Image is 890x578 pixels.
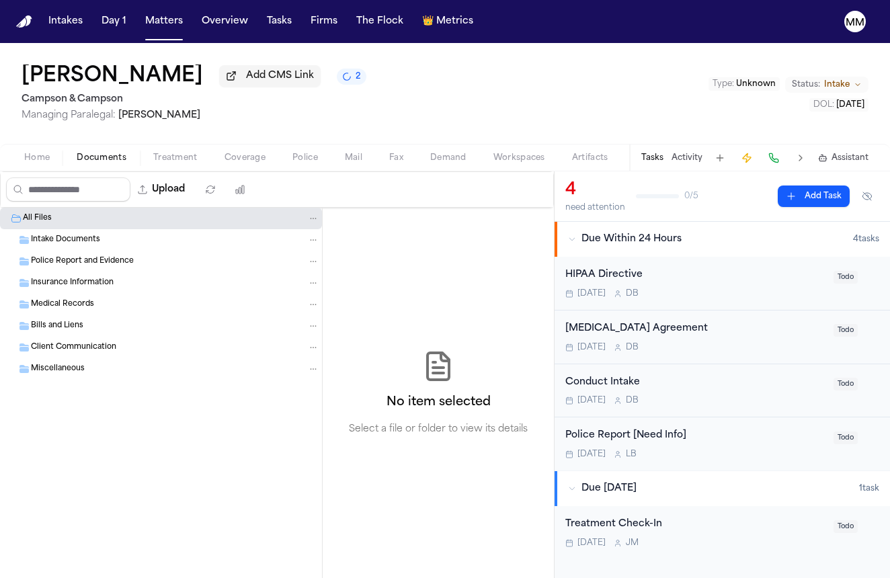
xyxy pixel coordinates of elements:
input: Search files [6,177,130,202]
div: Conduct Intake [565,375,825,390]
span: Miscellaneous [31,364,85,375]
h1: [PERSON_NAME] [22,65,203,89]
span: 4 task s [853,234,879,245]
span: Intake Documents [31,235,100,246]
span: [DATE] [577,342,606,353]
span: [PERSON_NAME] [118,110,200,120]
span: Home [24,153,50,163]
span: Due Within 24 Hours [581,233,682,246]
div: Open task: Retainer Agreement [555,311,890,364]
div: Open task: HIPAA Directive [555,257,890,311]
div: Open task: Conduct Intake [555,364,890,418]
button: Add CMS Link [219,65,321,87]
span: [DATE] [577,538,606,548]
button: Day 1 [96,9,132,34]
span: Todo [834,520,858,533]
span: Artifacts [572,153,608,163]
span: Type : [713,80,734,88]
span: Due [DATE] [581,482,637,495]
span: Todo [834,324,858,337]
span: [DATE] [577,449,606,460]
span: Bills and Liens [31,321,83,332]
span: Police [292,153,318,163]
span: Todo [834,431,858,444]
span: Managing Paralegal: [22,110,116,120]
button: Matters [140,9,188,34]
span: [DATE] [836,101,864,109]
span: All Files [23,213,52,224]
span: D B [626,288,639,299]
button: Due [DATE]1task [555,471,890,506]
button: Activity [672,153,702,163]
span: Medical Records [31,299,94,311]
span: Todo [834,271,858,284]
button: Firms [305,9,343,34]
span: Client Communication [31,342,116,354]
button: Add Task [778,185,850,207]
div: Open task: Treatment Check-In [555,506,890,559]
span: Add CMS Link [246,69,314,83]
span: Insurance Information [31,278,114,289]
span: Coverage [225,153,266,163]
h2: No item selected [387,393,491,412]
button: The Flock [351,9,409,34]
button: Overview [196,9,253,34]
span: J M [626,538,639,548]
span: 2 [356,71,361,82]
span: [DATE] [577,395,606,406]
span: Intake [824,79,850,90]
span: Assistant [832,153,868,163]
span: Fax [389,153,403,163]
div: HIPAA Directive [565,267,825,283]
span: D B [626,342,639,353]
div: Treatment Check-In [565,517,825,532]
span: Status: [792,79,820,90]
button: Make a Call [764,149,783,167]
div: Open task: Police Report [Need Info] [555,417,890,470]
span: Documents [77,153,126,163]
span: DOL : [813,101,834,109]
button: Edit Type: Unknown [709,77,780,91]
button: crownMetrics [417,9,479,34]
span: Workspaces [493,153,545,163]
span: [DATE] [577,288,606,299]
a: Home [16,15,32,28]
span: Todo [834,378,858,390]
button: 2 active tasks [337,69,366,85]
button: Edit DOL: 2025-09-20 [809,98,868,112]
span: Mail [345,153,362,163]
p: Select a file or folder to view its details [349,423,528,436]
button: Tasks [261,9,297,34]
span: Demand [430,153,467,163]
img: Finch Logo [16,15,32,28]
div: Police Report [Need Info] [565,428,825,444]
button: Tasks [641,153,663,163]
button: Intakes [43,9,88,34]
button: Change status from Intake [785,77,868,93]
span: 1 task [859,483,879,494]
span: 0 / 5 [684,191,698,202]
button: Assistant [818,153,868,163]
button: Due Within 24 Hours4tasks [555,222,890,257]
div: [MEDICAL_DATA] Agreement [565,321,825,337]
span: Police Report and Evidence [31,256,134,267]
div: need attention [565,202,625,213]
button: Add Task [711,149,729,167]
h2: Campson & Campson [22,91,366,108]
div: 4 [565,179,625,201]
button: Edit matter name [22,65,203,89]
button: Upload [130,177,193,202]
button: Create Immediate Task [737,149,756,167]
span: L B [626,449,637,460]
span: D B [626,395,639,406]
span: Unknown [736,80,776,88]
button: Hide completed tasks (⌘⇧H) [855,185,879,207]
